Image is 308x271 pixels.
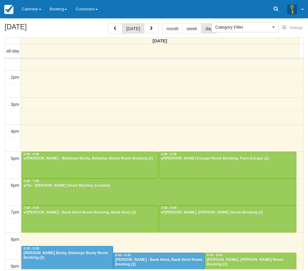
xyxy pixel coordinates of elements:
div: [PERSON_NAME] - Bank Heist Room Booking, Bank Heist (2) [23,210,157,215]
div: [PERSON_NAME], [PERSON_NAME] Room Booking (2) [206,258,295,267]
a: 7:00 - 8:00[PERSON_NAME] - Bank Heist Room Booking, Bank Heist (2) [21,205,159,232]
span: 8:45 - 9:45 [115,254,131,257]
span: 7:00 - 8:00 [24,206,39,210]
span: 9pm [11,264,19,269]
span: 7pm [11,210,19,215]
span: 8:45 - 9:45 [207,254,222,257]
button: day [201,23,217,34]
span: Category Filter [215,24,271,30]
a: 6:00 - 7:00Jo - [PERSON_NAME] Street Mystery (custom) [21,179,296,205]
span: 8:30 - 9:30 [24,247,39,250]
button: Category Filter [211,22,279,32]
span: 4pm [11,129,19,134]
div: [PERSON_NAME] - Bank Heist, Bank Heist Room Booking (2) [115,258,203,267]
div: [PERSON_NAME] Escape Room Booking, Paris Escape (2) [161,156,294,161]
span: 5:00 - 6:00 [24,153,39,156]
a: 5:00 - 6:00[PERSON_NAME] - Bellamys Booty, Bellamys Booty Room Booking (2) [21,152,159,179]
span: [DATE] [153,38,167,43]
div: [PERSON_NAME] Booty, Bellamys Booty Room Booking (2) [23,251,111,261]
span: 7:00 - 8:00 [161,206,176,210]
h2: [DATE] [5,23,82,34]
span: 8pm [11,237,19,242]
span: 3pm [11,102,19,107]
img: A3 [287,4,297,14]
span: 5pm [11,156,19,161]
span: 6:00 - 7:00 [24,179,39,183]
span: 2pm [11,75,19,80]
span: all-day [6,49,19,53]
span: 5:00 - 6:00 [161,153,176,156]
img: checkfront-main-nav-mini-logo.png [4,5,13,14]
div: [PERSON_NAME], [PERSON_NAME] Room Booking (2) [161,210,294,215]
button: month [162,23,183,34]
a: 7:00 - 8:00[PERSON_NAME], [PERSON_NAME] Room Booking (2) [159,205,296,232]
div: [PERSON_NAME] - Bellamys Booty, Bellamys Booty Room Booking (2) [23,156,157,161]
a: 5:00 - 6:00[PERSON_NAME] Escape Room Booking, Paris Escape (2) [159,152,296,179]
span: 6pm [11,183,19,188]
span: Settings [290,26,303,30]
div: Jo - [PERSON_NAME] Street Mystery (custom) [23,183,295,188]
button: week [183,23,202,34]
button: [DATE] [122,23,144,34]
button: Settings [279,23,306,32]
